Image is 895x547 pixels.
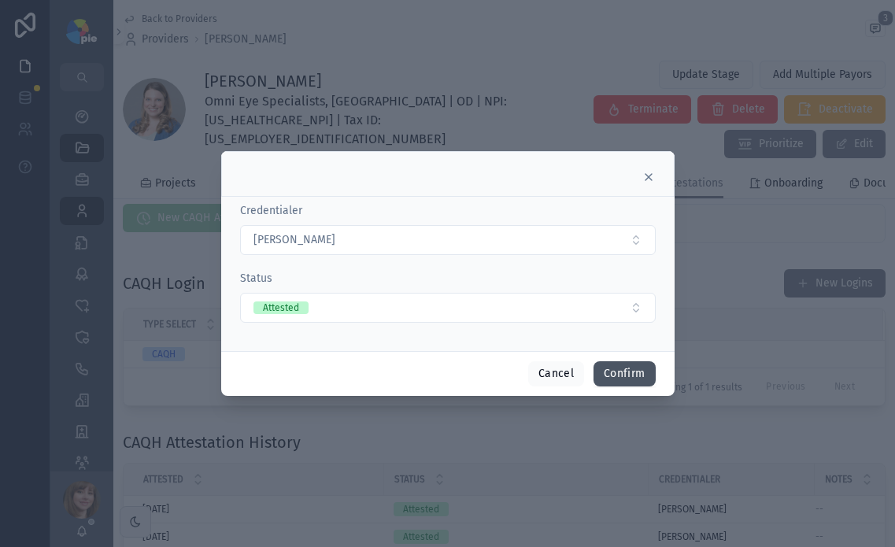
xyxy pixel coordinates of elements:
[263,301,299,314] div: Attested
[594,361,655,386] button: Confirm
[240,293,656,323] button: Select Button
[240,272,272,285] span: Status
[240,204,302,217] span: Credentialer
[240,225,656,255] button: Select Button
[528,361,584,386] button: Cancel
[253,232,335,248] span: [PERSON_NAME]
